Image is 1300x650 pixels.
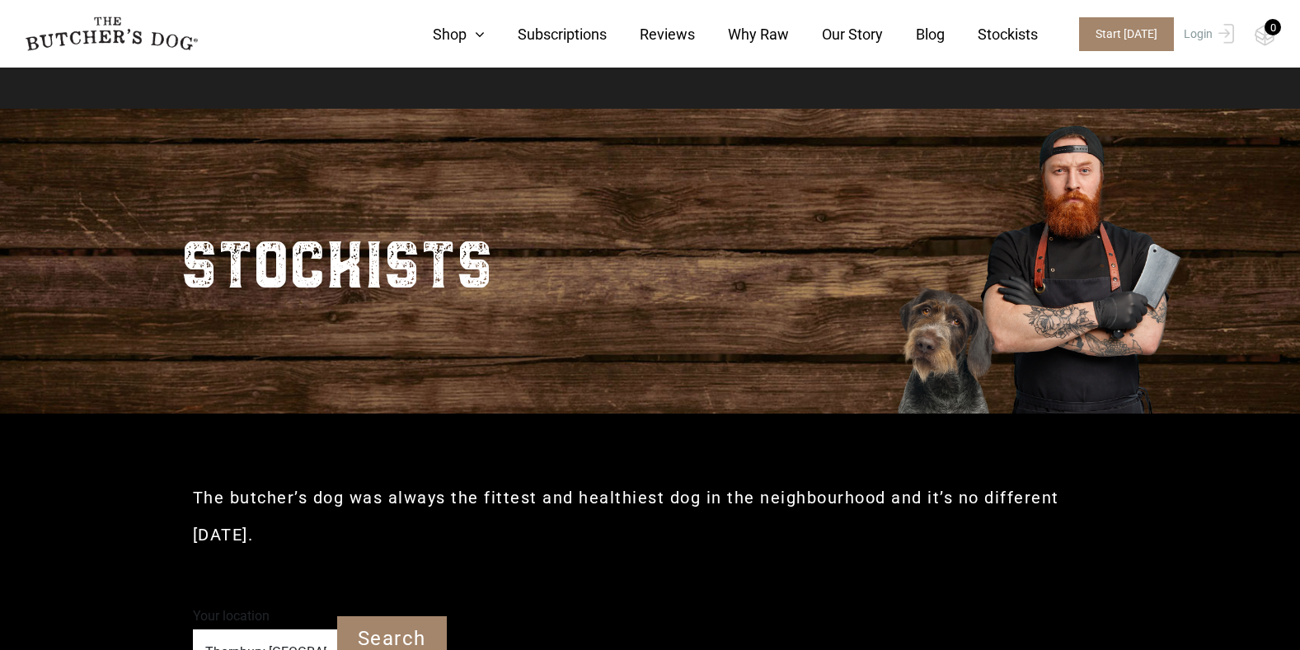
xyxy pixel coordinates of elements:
[400,23,485,45] a: Shop
[485,23,607,45] a: Subscriptions
[181,208,493,315] h2: STOCKISTS
[871,105,1201,414] img: Butcher_Large_3.png
[1063,17,1180,51] a: Start [DATE]
[607,23,695,45] a: Reviews
[945,23,1038,45] a: Stockists
[883,23,945,45] a: Blog
[1079,17,1174,51] span: Start [DATE]
[695,23,789,45] a: Why Raw
[193,479,1108,554] h2: The butcher’s dog was always the fittest and healthiest dog in the neighbourhood and it’s no diff...
[1265,19,1281,35] div: 0
[1255,25,1275,46] img: TBD_Cart-Empty.png
[789,23,883,45] a: Our Story
[1180,17,1234,51] a: Login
